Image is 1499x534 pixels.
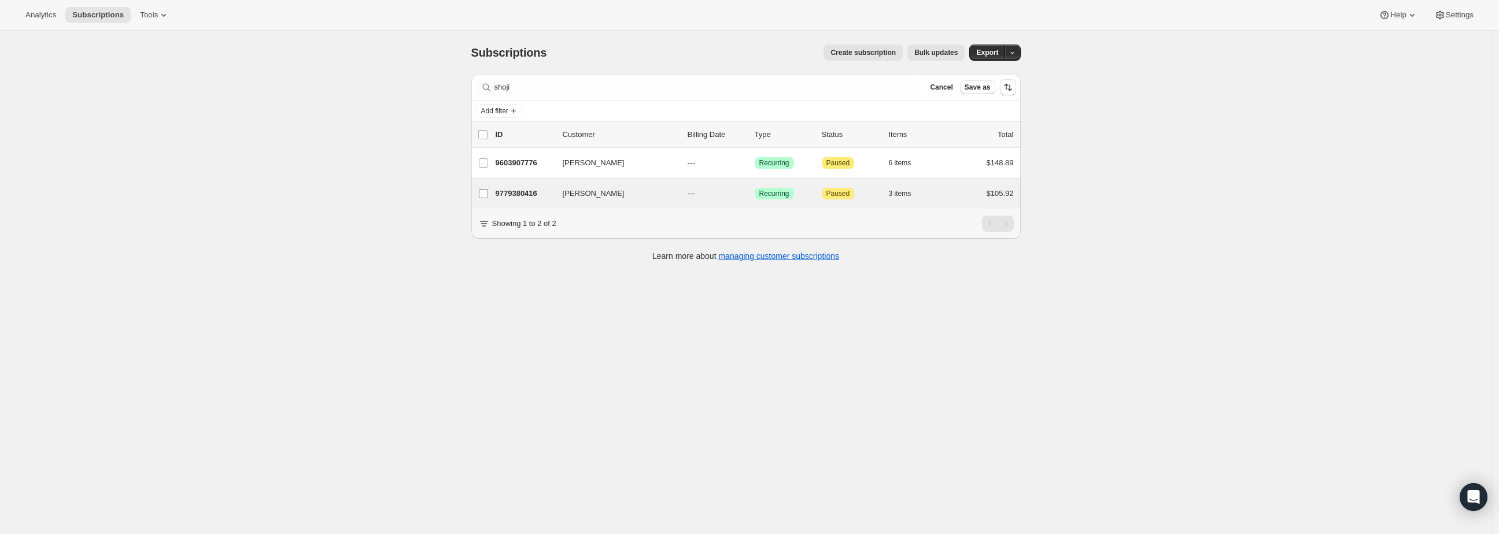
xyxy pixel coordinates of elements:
[889,129,947,140] div: Items
[1000,79,1016,95] button: Sort the results
[1390,10,1406,20] span: Help
[496,155,1014,171] div: 9603907776[PERSON_NAME]---SuccessRecurringAttentionPaused6 items$148.89
[822,129,880,140] p: Status
[496,188,553,199] p: 9779380416
[987,158,1014,167] span: $148.89
[556,154,671,172] button: [PERSON_NAME]
[65,7,131,23] button: Subscriptions
[652,250,839,262] p: Learn more about
[496,129,553,140] p: ID
[976,48,998,57] span: Export
[19,7,63,23] button: Analytics
[826,189,850,198] span: Paused
[556,184,671,203] button: [PERSON_NAME]
[496,129,1014,140] div: IDCustomerBilling DateTypeStatusItemsTotal
[496,186,1014,202] div: 9779380416[PERSON_NAME]---SuccessRecurringAttentionPaused3 items$105.92
[755,129,813,140] div: Type
[914,48,958,57] span: Bulk updates
[133,7,176,23] button: Tools
[824,44,903,61] button: Create subscription
[925,80,957,94] button: Cancel
[889,186,924,202] button: 3 items
[688,189,695,198] span: ---
[72,10,124,20] span: Subscriptions
[563,188,625,199] span: [PERSON_NAME]
[718,251,839,261] a: managing customer subscriptions
[907,44,965,61] button: Bulk updates
[889,158,911,168] span: 6 items
[471,46,547,59] span: Subscriptions
[889,155,924,171] button: 6 items
[494,79,919,95] input: Filter subscribers
[759,189,789,198] span: Recurring
[25,10,56,20] span: Analytics
[965,83,991,92] span: Save as
[759,158,789,168] span: Recurring
[476,104,522,118] button: Add filter
[1427,7,1480,23] button: Settings
[492,218,556,229] p: Showing 1 to 2 of 2
[830,48,896,57] span: Create subscription
[960,80,995,94] button: Save as
[930,83,952,92] span: Cancel
[826,158,850,168] span: Paused
[987,189,1014,198] span: $105.92
[1460,483,1487,511] div: Open Intercom Messenger
[1372,7,1424,23] button: Help
[688,129,745,140] p: Billing Date
[889,189,911,198] span: 3 items
[496,157,553,169] p: 9603907776
[998,129,1013,140] p: Total
[982,216,1014,232] nav: Pagination
[563,157,625,169] span: [PERSON_NAME]
[688,158,695,167] span: ---
[140,10,158,20] span: Tools
[1446,10,1474,20] span: Settings
[481,106,508,116] span: Add filter
[563,129,678,140] p: Customer
[969,44,1005,61] button: Export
